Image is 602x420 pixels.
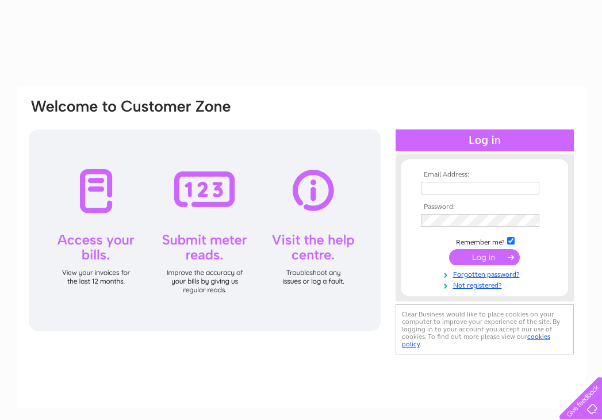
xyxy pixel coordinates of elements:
input: Submit [449,249,520,265]
td: Remember me? [418,235,551,247]
a: Not registered? [421,279,551,290]
a: Forgotten password? [421,268,551,279]
th: Email Address: [418,171,551,179]
a: cookies policy [402,333,550,348]
div: Clear Business would like to place cookies on your computer to improve your experience of the sit... [396,304,574,354]
th: Password: [418,203,551,211]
